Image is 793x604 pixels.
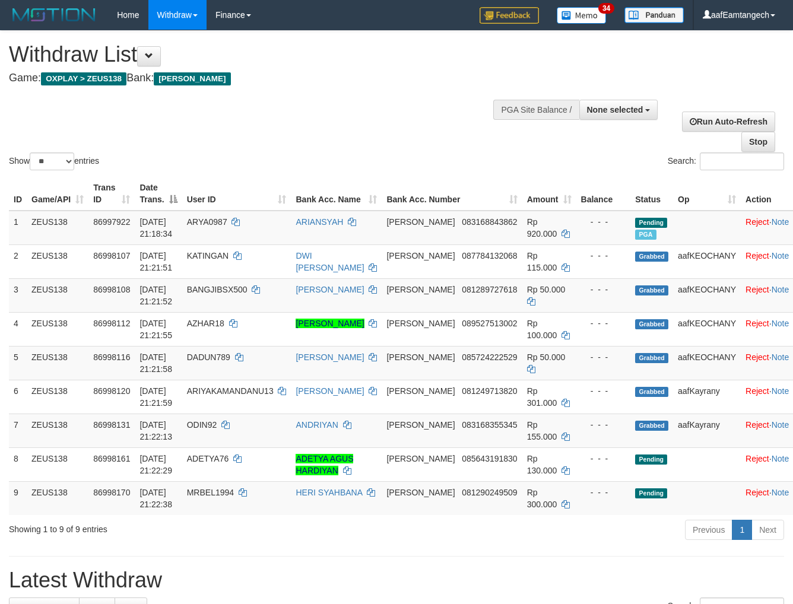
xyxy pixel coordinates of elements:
a: Next [751,520,784,540]
th: Date Trans.: activate to sort column descending [135,177,182,211]
span: [PERSON_NAME] [386,352,455,362]
span: [DATE] 21:18:34 [139,217,172,239]
span: [PERSON_NAME] [386,488,455,497]
div: Showing 1 to 9 of 9 entries [9,519,322,535]
td: aafKEOCHANY [673,278,741,312]
td: 3 [9,278,27,312]
div: - - - [581,385,626,397]
span: Rp 50.000 [527,285,566,294]
img: panduan.png [624,7,684,23]
td: ZEUS138 [27,346,88,380]
span: Pending [635,218,667,228]
a: Reject [746,420,769,430]
a: Previous [685,520,732,540]
a: Note [772,251,789,260]
span: [PERSON_NAME] [386,285,455,294]
th: Balance [576,177,631,211]
span: [PERSON_NAME] [386,251,455,260]
img: Button%20Memo.svg [557,7,607,24]
span: ARIYAKAMANDANU13 [187,386,274,396]
span: Rp 50.000 [527,352,566,362]
th: User ID: activate to sort column ascending [182,177,291,211]
th: Game/API: activate to sort column ascending [27,177,88,211]
a: [PERSON_NAME] [296,319,364,328]
span: [DATE] 21:21:51 [139,251,172,272]
img: MOTION_logo.png [9,6,99,24]
span: [DATE] 21:21:52 [139,285,172,306]
span: ODIN92 [187,420,217,430]
span: 86998107 [93,251,130,260]
th: Amount: activate to sort column ascending [522,177,576,211]
span: AZHAR18 [187,319,224,328]
a: ANDRIYAN [296,420,338,430]
td: ZEUS138 [27,312,88,346]
td: ZEUS138 [27,481,88,515]
h1: Latest Withdraw [9,568,784,592]
span: Copy 081249713820 to clipboard [462,386,517,396]
div: - - - [581,351,626,363]
td: 5 [9,346,27,380]
td: aafKEOCHANY [673,312,741,346]
h1: Withdraw List [9,43,517,66]
span: [PERSON_NAME] [386,217,455,227]
a: Reject [746,386,769,396]
span: [PERSON_NAME] [386,386,455,396]
a: Reject [746,454,769,463]
a: Reject [746,352,769,362]
div: - - - [581,216,626,228]
span: 86998170 [93,488,130,497]
span: [PERSON_NAME] [386,319,455,328]
div: - - - [581,419,626,431]
span: [DATE] 21:21:59 [139,386,172,408]
td: 7 [9,414,27,447]
span: Rp 300.000 [527,488,557,509]
span: [DATE] 21:21:55 [139,319,172,340]
td: ZEUS138 [27,380,88,414]
span: Copy 081290249509 to clipboard [462,488,517,497]
td: 8 [9,447,27,481]
span: BANGJIBSX500 [187,285,248,294]
a: ARIANSYAH [296,217,343,227]
div: - - - [581,284,626,295]
div: - - - [581,250,626,262]
span: [PERSON_NAME] [386,420,455,430]
span: ADETYA76 [187,454,229,463]
a: Reject [746,488,769,497]
span: [DATE] 21:21:58 [139,352,172,374]
span: Copy 083168355345 to clipboard [462,420,517,430]
span: Pending [635,488,667,498]
span: 86998120 [93,386,130,396]
td: ZEUS138 [27,414,88,447]
span: Copy 085643191830 to clipboard [462,454,517,463]
a: [PERSON_NAME] [296,285,364,294]
td: 6 [9,380,27,414]
span: Grabbed [635,285,668,295]
span: OXPLAY > ZEUS138 [41,72,126,85]
a: Note [772,217,789,227]
td: ZEUS138 [27,447,88,481]
a: [PERSON_NAME] [296,352,364,362]
span: [DATE] 21:22:29 [139,454,172,475]
span: Rp 100.000 [527,319,557,340]
th: ID [9,177,27,211]
span: KATINGAN [187,251,229,260]
input: Search: [700,152,784,170]
a: DWI [PERSON_NAME] [296,251,364,272]
span: Copy 083168843862 to clipboard [462,217,517,227]
span: DADUN789 [187,352,230,362]
span: [PERSON_NAME] [154,72,230,85]
a: Note [772,488,789,497]
span: Rp 115.000 [527,251,557,272]
td: aafKEOCHANY [673,346,741,380]
span: MRBEL1994 [187,488,234,497]
span: Rp 301.000 [527,386,557,408]
a: ADETYA AGUS HARDIYAN [296,454,353,475]
a: Note [772,420,789,430]
span: Pending [635,454,667,465]
td: ZEUS138 [27,211,88,245]
img: Feedback.jpg [480,7,539,24]
span: Rp 130.000 [527,454,557,475]
td: ZEUS138 [27,278,88,312]
td: 1 [9,211,27,245]
span: [DATE] 21:22:13 [139,420,172,441]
